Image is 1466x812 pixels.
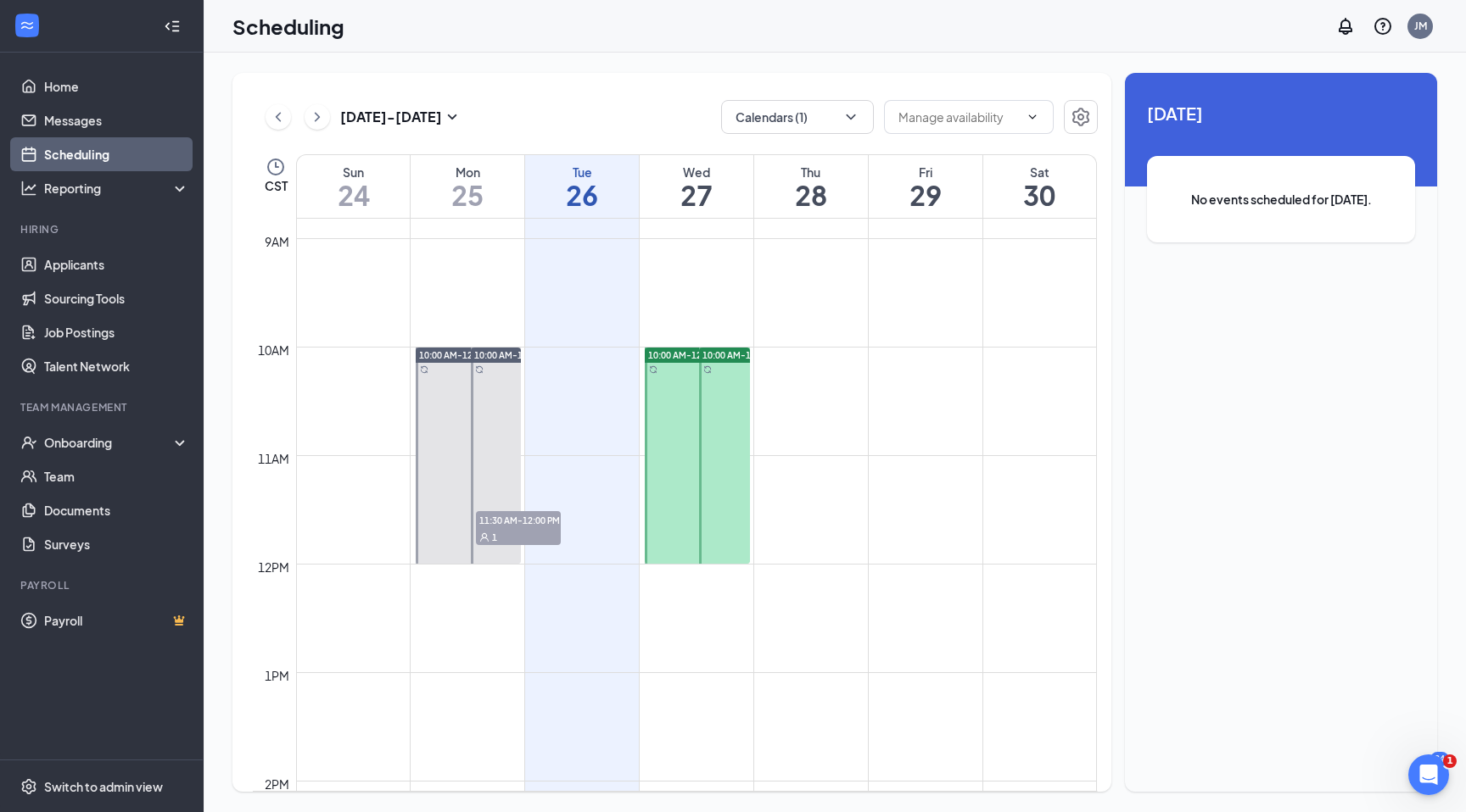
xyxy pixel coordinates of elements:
[340,108,442,126] h3: [DATE] - [DATE]
[754,164,868,181] div: Thu
[1443,754,1457,768] span: 1
[869,181,982,209] h1: 29
[648,349,729,361] span: 10:00 AM-12:00 PM
[474,349,555,361] span: 10:00 AM-12:00 PM
[1335,16,1356,36] svg: Notifications
[44,493,189,527] a: Documents
[44,281,189,315] a: Sourcing Tools
[255,341,293,359] div: 10am
[20,222,186,236] div: Hiring
[305,104,330,130] button: ChevronRight
[297,164,410,181] div: Sun
[983,181,1096,209] h1: 30
[475,365,484,374] svg: Sync
[297,181,410,209] h1: 24
[19,17,36,34] svg: WorkstreamLogo
[255,558,293,576] div: 12pm
[44,247,189,281] a: Applicants
[266,104,291,130] button: ChevronLeft
[44,434,175,451] div: Onboarding
[411,164,524,181] div: Mon
[476,511,561,528] span: 11:30 AM-12:00 PM
[492,531,497,543] span: 1
[869,164,982,181] div: Fri
[420,365,428,374] svg: Sync
[20,778,37,795] svg: Settings
[525,164,639,181] div: Tue
[479,532,490,542] svg: User
[1181,190,1381,209] span: No events scheduled for [DATE].
[1071,107,1091,127] svg: Settings
[232,12,344,41] h1: Scheduling
[640,181,753,209] h1: 27
[44,603,189,637] a: PayrollCrown
[869,155,982,218] a: August 29, 2025
[270,107,287,127] svg: ChevronLeft
[20,434,37,451] svg: UserCheck
[44,315,189,349] a: Job Postings
[1408,754,1449,795] iframe: Intercom live chat
[261,666,293,685] div: 1pm
[754,181,868,209] h1: 28
[983,155,1096,218] a: August 30, 2025
[309,107,326,127] svg: ChevronRight
[411,181,524,209] h1: 25
[1147,100,1415,126] span: [DATE]
[640,155,753,218] a: August 27, 2025
[44,349,189,383] a: Talent Network
[898,108,1019,126] input: Manage availability
[649,365,657,374] svg: Sync
[44,70,189,103] a: Home
[411,155,524,218] a: August 25, 2025
[525,181,639,209] h1: 26
[721,100,874,134] button: Calendars (1)ChevronDown
[640,164,753,181] div: Wed
[842,108,859,125] svg: ChevronDown
[754,155,868,218] a: August 28, 2025
[419,349,500,361] span: 10:00 AM-12:00 PM
[261,232,293,251] div: 9am
[261,775,293,793] div: 2pm
[44,137,189,171] a: Scheduling
[44,527,189,561] a: Surveys
[20,578,186,592] div: Payroll
[266,157,286,177] svg: Clock
[255,449,293,468] div: 11am
[164,18,181,35] svg: Collapse
[1414,19,1427,33] div: JM
[525,155,639,218] a: August 26, 2025
[20,400,186,414] div: Team Management
[1026,110,1039,124] svg: ChevronDown
[1430,752,1449,766] div: 24
[44,103,189,137] a: Messages
[297,155,410,218] a: August 24, 2025
[265,177,288,194] span: CST
[44,459,189,493] a: Team
[442,107,462,127] svg: SmallChevronDown
[702,349,783,361] span: 10:00 AM-12:00 PM
[44,778,163,795] div: Switch to admin view
[1373,16,1393,36] svg: QuestionInfo
[983,164,1096,181] div: Sat
[1064,100,1098,134] button: Settings
[20,180,37,197] svg: Analysis
[44,180,190,197] div: Reporting
[703,365,712,374] svg: Sync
